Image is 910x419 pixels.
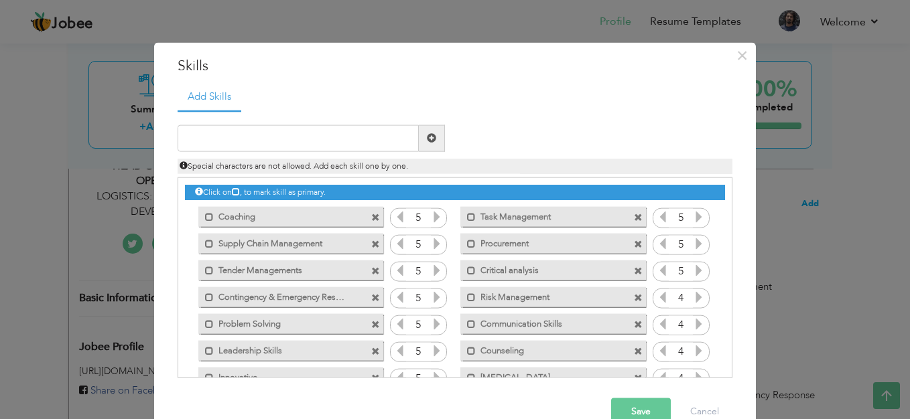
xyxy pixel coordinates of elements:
label: Communication Skills [476,314,611,331]
div: Click on , to mark skill as primary. [185,185,725,200]
label: Supply Chain Management [214,234,349,250]
button: Close [731,45,753,66]
label: Risk Management [476,287,611,304]
span: Special characters are not allowed. Add each skill one by one. [180,160,408,171]
a: Add Skills [178,83,241,112]
h3: Skills [178,56,732,76]
span: × [736,44,748,68]
label: Innovative [214,367,349,384]
label: Tender Managements [214,260,349,277]
label: Procurement [476,234,611,250]
label: Counseling [476,341,611,357]
label: Critical analysis [476,260,611,277]
label: Task Management [476,207,611,224]
label: Leadership Skills [214,341,349,357]
label: Stress Management [476,367,611,384]
label: Contingency & Emergency Response [214,287,349,304]
label: Coaching [214,207,349,224]
label: Problem Solving [214,314,349,331]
